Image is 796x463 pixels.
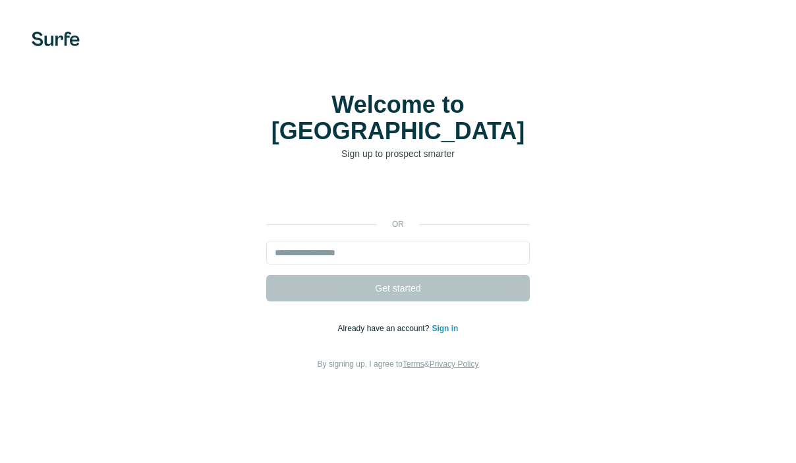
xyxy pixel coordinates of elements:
span: By signing up, I agree to & [318,359,479,369]
img: Surfe's logo [32,32,80,46]
iframe: Sign in with Google Button [260,180,536,209]
h1: Welcome to [GEOGRAPHIC_DATA] [266,92,530,144]
p: or [377,218,419,230]
a: Terms [403,359,424,369]
a: Sign in [432,324,458,333]
span: Already have an account? [338,324,432,333]
a: Privacy Policy [430,359,479,369]
p: Sign up to prospect smarter [266,147,530,160]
